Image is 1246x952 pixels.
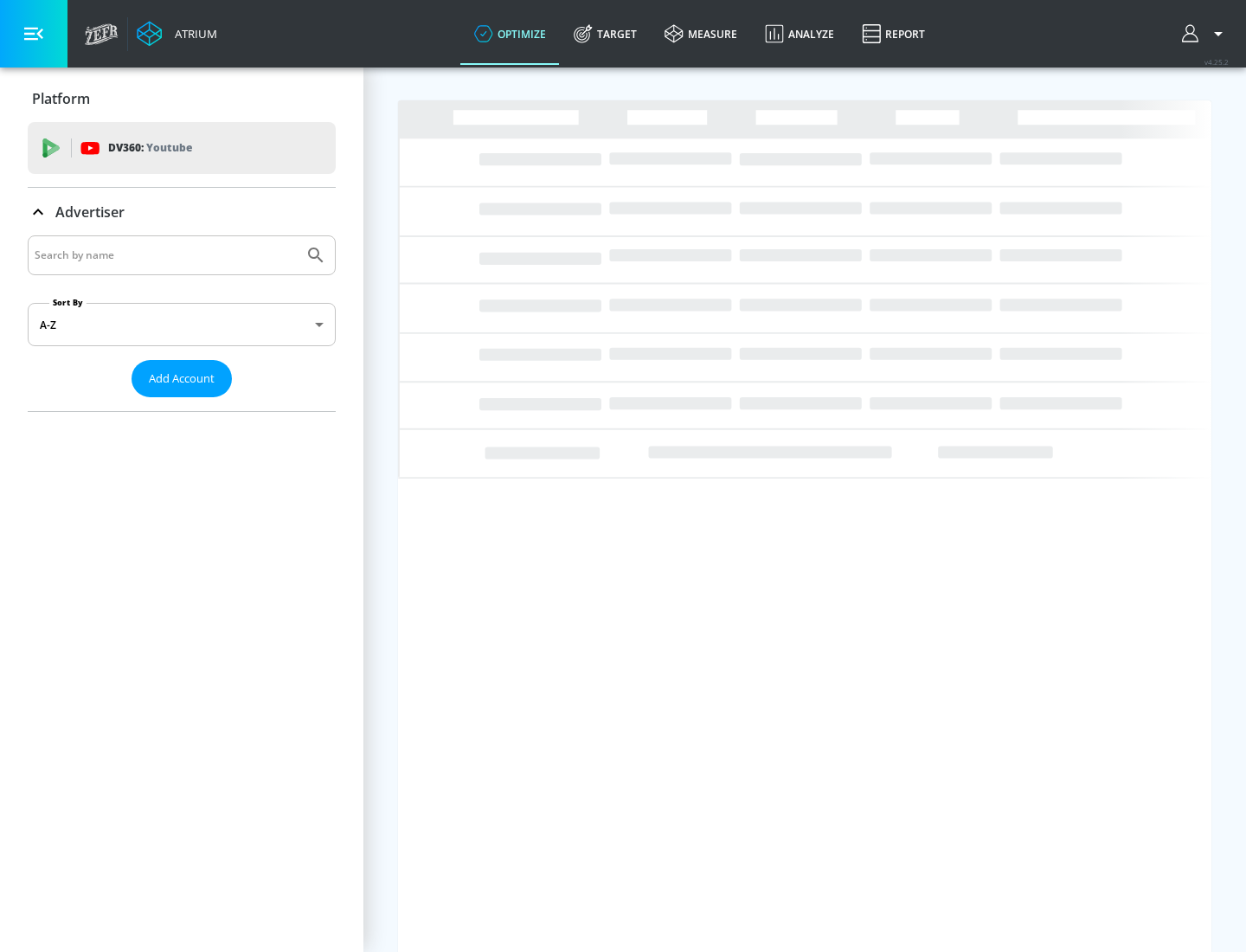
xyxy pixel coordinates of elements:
div: Atrium [168,26,217,42]
div: DV360: Youtube [28,122,336,174]
a: Analyze [751,3,848,65]
p: Advertiser [55,203,125,222]
p: Youtube [146,138,192,157]
p: Platform [32,89,90,108]
nav: list of Advertiser [28,397,336,411]
input: Search by name [35,244,297,267]
div: Advertiser [28,235,336,411]
a: Atrium [137,21,217,47]
label: Sort By [49,297,87,308]
button: Add Account [132,360,232,397]
span: v 4.25.2 [1204,57,1229,67]
a: measure [651,3,751,65]
div: Platform [28,74,336,123]
p: DV360: [108,138,192,158]
span: Add Account [149,369,215,389]
a: optimize [460,3,560,65]
a: Report [848,3,939,65]
div: Advertiser [28,188,336,236]
div: A-Z [28,303,336,346]
a: Target [560,3,651,65]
